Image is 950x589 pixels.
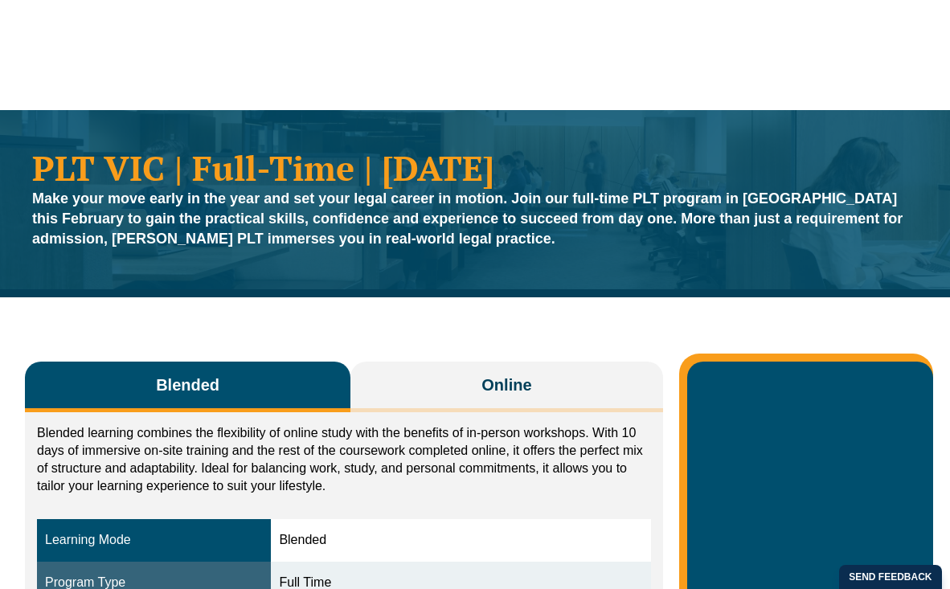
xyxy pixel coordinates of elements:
[37,424,651,495] p: Blended learning combines the flexibility of online study with the benefits of in-person workshop...
[481,374,531,396] span: Online
[279,531,642,550] div: Blended
[32,150,918,185] h1: PLT VIC | Full-Time | [DATE]
[32,190,903,247] strong: Make your move early in the year and set your legal career in motion. Join our full-time PLT prog...
[156,374,219,396] span: Blended
[45,531,263,550] div: Learning Mode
